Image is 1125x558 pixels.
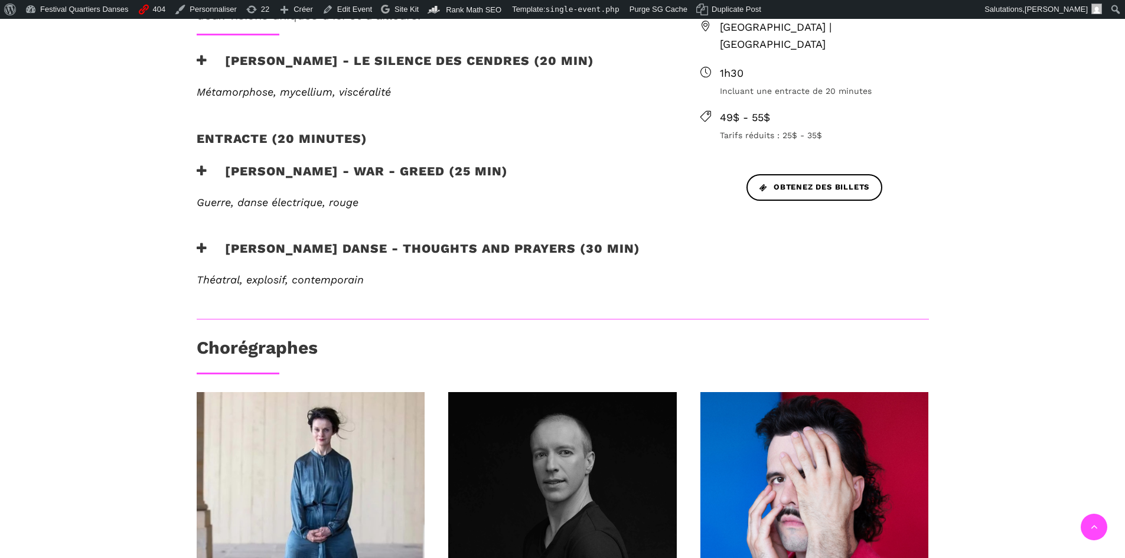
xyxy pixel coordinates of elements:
[720,65,929,82] span: 1h30
[720,129,929,142] span: Tarifs réduits : 25$ - 35$
[394,5,419,14] span: Site Kit
[720,84,929,97] span: Incluant une entracte de 20 minutes
[197,86,391,98] span: Métamorphose, mycellium, viscéralité
[746,174,882,201] a: Obtenez des billets
[197,53,594,83] h3: [PERSON_NAME] - Le silence des cendres (20 min)
[720,19,929,53] span: [GEOGRAPHIC_DATA] | [GEOGRAPHIC_DATA]
[197,196,358,208] span: Guerre, danse électrique, rouge
[197,131,367,161] h4: entracte (20 minutes)
[197,164,508,193] h3: [PERSON_NAME] - WAR - GREED (25 min)
[446,5,501,14] span: Rank Math SEO
[1025,5,1088,14] span: [PERSON_NAME]
[759,181,869,194] span: Obtenez des billets
[197,273,364,286] span: Théatral, explosif, contemporain
[720,109,929,126] span: 49$ - 55$
[197,241,640,270] h3: [PERSON_NAME] Danse - Thoughts and Prayers (30 min)
[197,337,318,367] h3: Chorégraphes
[546,5,619,14] span: single-event.php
